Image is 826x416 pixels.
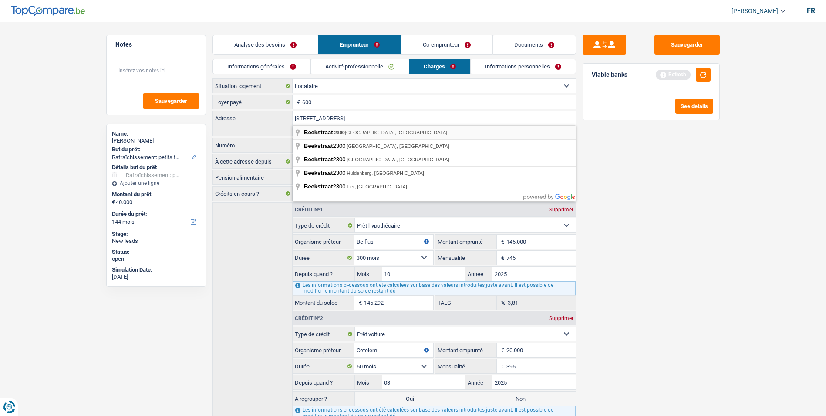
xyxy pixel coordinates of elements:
[213,154,293,168] label: À cette adresse depuis
[213,111,293,125] label: Adresse
[155,98,187,104] span: Sauvegarder
[355,392,465,406] label: Oui
[382,267,465,281] input: MM
[293,235,354,249] label: Organisme prêteur
[112,164,200,171] div: Détails but du prêt
[115,41,197,48] h5: Notes
[213,59,310,74] a: Informations générales
[465,392,576,406] label: Non
[112,231,200,238] div: Stage:
[293,207,325,212] div: Crédit nº1
[112,191,199,198] label: Montant du prêt:
[304,143,347,149] span: 2300
[355,375,382,389] label: Mois
[547,316,576,321] div: Supprimer
[293,375,355,389] label: Depuis quand ?
[497,235,506,249] span: €
[293,218,355,232] label: Type de crédit
[354,296,364,310] span: €
[334,130,345,135] span: 2300
[355,267,382,281] label: Mois
[435,359,497,373] label: Mensualité
[213,138,293,152] label: Numéro
[675,99,713,114] button: See details
[492,267,576,281] input: AAAA
[497,359,506,373] span: €
[112,266,200,273] div: Simulation Date:
[732,7,778,15] span: [PERSON_NAME]
[304,156,347,163] span: 2300
[112,211,199,218] label: Durée du prêt:
[213,95,293,109] label: Loyer payé
[112,273,200,280] div: [DATE]
[347,184,407,189] span: Lier, [GEOGRAPHIC_DATA]
[435,235,497,249] label: Montant emprunté
[304,183,347,190] span: 2300
[112,256,200,263] div: open
[304,170,347,176] span: 2300
[11,6,85,16] img: TopCompare Logo
[213,79,293,93] label: Situation logement
[435,296,497,310] label: TAEG
[213,35,318,54] a: Analyse des besoins
[304,129,333,136] span: Beekstraat
[143,93,199,109] button: Sauvegarder
[293,111,576,125] input: Sélectionnez votre adresse dans la barre de recherche
[213,187,293,201] label: Crédits en cours ?
[547,207,576,212] div: Supprimer
[293,392,355,406] label: À regrouper ?
[435,343,497,357] label: Montant emprunté
[497,296,508,310] span: %
[497,343,506,357] span: €
[304,170,333,176] span: Beekstraat
[112,130,200,137] div: Name:
[293,251,354,265] label: Durée
[304,183,333,190] span: Beekstraat
[293,267,355,281] label: Depuis quand ?
[471,59,576,74] a: Informations personnelles
[807,7,815,15] div: fr
[112,238,200,245] div: New leads
[293,359,354,373] label: Durée
[347,157,449,162] span: [GEOGRAPHIC_DATA], [GEOGRAPHIC_DATA]
[725,4,786,18] a: [PERSON_NAME]
[435,251,497,265] label: Mensualité
[293,316,325,321] div: Crédit nº2
[654,35,720,55] button: Sauvegarder
[304,156,333,163] span: Beekstraat
[293,281,575,295] div: Les informations ci-dessous ont été calculées sur base des valeurs introduites juste avant. Il es...
[656,70,691,79] div: Refresh
[293,95,302,109] span: €
[347,170,424,176] span: Huldenberg, [GEOGRAPHIC_DATA]
[112,137,200,144] div: [PERSON_NAME]
[334,130,448,135] span: [GEOGRAPHIC_DATA], [GEOGRAPHIC_DATA]
[304,143,333,149] span: Beekstraat
[497,251,506,265] span: €
[112,249,200,256] div: Status:
[347,143,449,149] span: [GEOGRAPHIC_DATA], [GEOGRAPHIC_DATA]
[112,146,199,153] label: But du prêt:
[213,170,293,184] label: Pension alimentaire
[492,375,576,389] input: AAAA
[311,59,409,74] a: Activité professionnelle
[493,35,576,54] a: Documents
[112,180,200,186] div: Ajouter une ligne
[112,199,115,206] span: €
[465,267,492,281] label: Année
[293,343,354,357] label: Organisme prêteur
[592,71,627,78] div: Viable banks
[409,59,470,74] a: Charges
[293,296,354,310] label: Montant du solde
[318,35,401,54] a: Emprunteur
[382,375,465,389] input: MM
[293,327,355,341] label: Type de crédit
[401,35,492,54] a: Co-emprunteur
[465,375,492,389] label: Année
